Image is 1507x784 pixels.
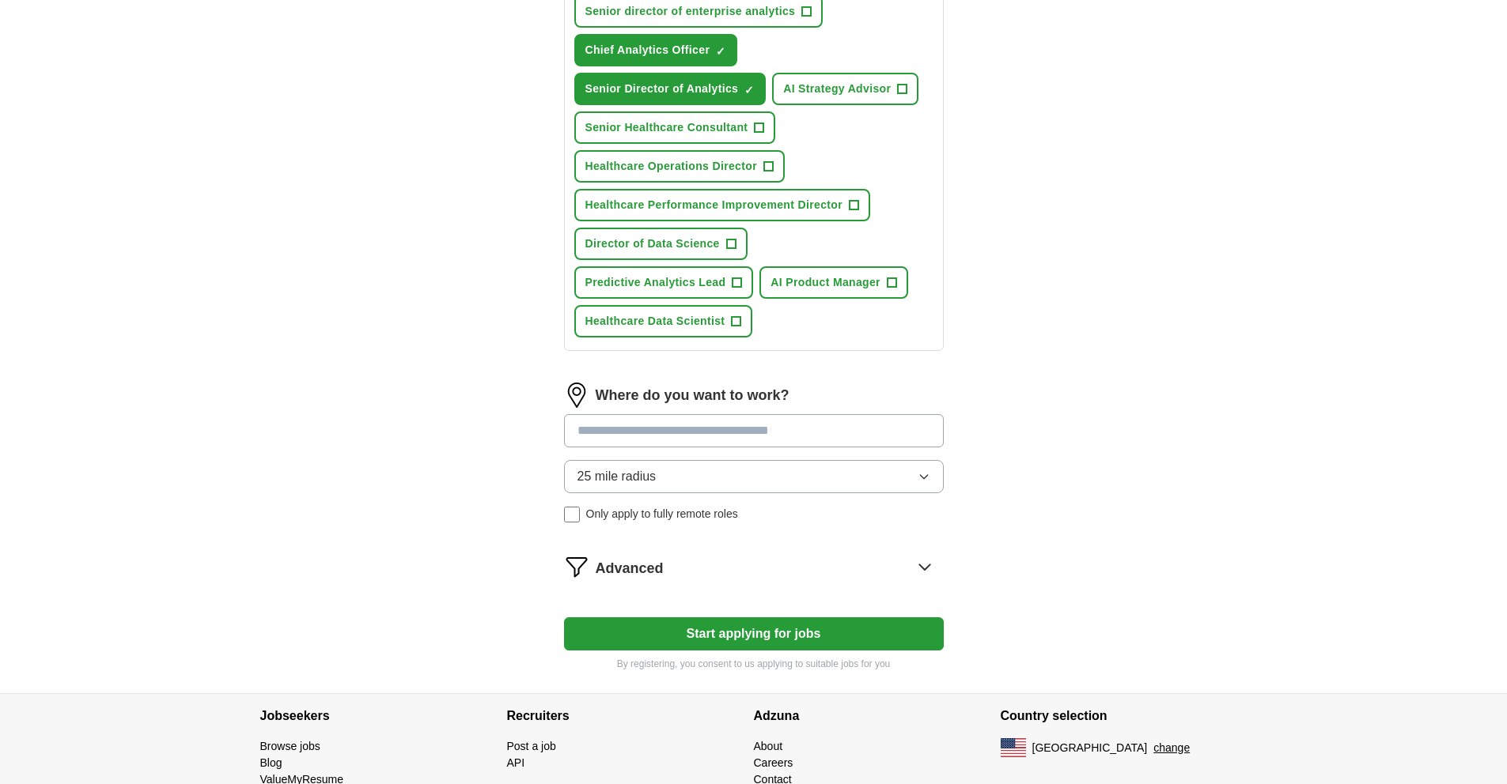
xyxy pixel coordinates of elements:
[585,158,757,175] span: Healthcare Operations Director
[585,274,726,291] span: Predictive Analytics Lead
[574,111,776,144] button: Senior Healthcare Consultant
[759,266,908,299] button: AI Product Manager
[564,554,589,579] img: filter
[586,506,738,522] span: Only apply to fully remote roles
[585,119,748,136] span: Senior Healthcare Consultant
[564,507,580,522] input: Only apply to fully remote roles
[771,274,880,291] span: AI Product Manager
[574,305,753,337] button: Healthcare Data Scientist
[1032,740,1148,756] span: [GEOGRAPHIC_DATA]
[577,467,657,486] span: 25 mile radius
[744,84,754,96] span: ✓
[574,150,785,183] button: Healthcare Operations Director
[260,740,320,752] a: Browse jobs
[783,81,891,97] span: AI Strategy Advisor
[585,197,843,213] span: Healthcare Performance Improvement Director
[772,73,918,105] button: AI Strategy Advisor
[1001,738,1026,757] img: US flag
[585,313,725,330] span: Healthcare Data Scientist
[574,73,767,105] button: Senior Director of Analytics✓
[564,657,944,671] p: By registering, you consent to us applying to suitable jobs for you
[1153,740,1190,756] button: change
[716,45,725,58] span: ✓
[564,460,944,493] button: 25 mile radius
[585,236,720,252] span: Director of Data Science
[585,3,796,20] span: Senior director of enterprise analytics
[596,558,664,579] span: Advanced
[507,756,525,769] a: API
[585,81,739,97] span: Senior Director of Analytics
[574,228,748,260] button: Director of Data Science
[754,756,793,769] a: Careers
[574,266,754,299] button: Predictive Analytics Lead
[564,383,589,408] img: location.png
[507,740,556,752] a: Post a job
[260,756,282,769] a: Blog
[1001,694,1248,738] h4: Country selection
[754,740,783,752] a: About
[574,34,738,66] button: Chief Analytics Officer✓
[596,385,789,406] label: Where do you want to work?
[574,189,871,221] button: Healthcare Performance Improvement Director
[564,617,944,650] button: Start applying for jobs
[585,42,710,58] span: Chief Analytics Officer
